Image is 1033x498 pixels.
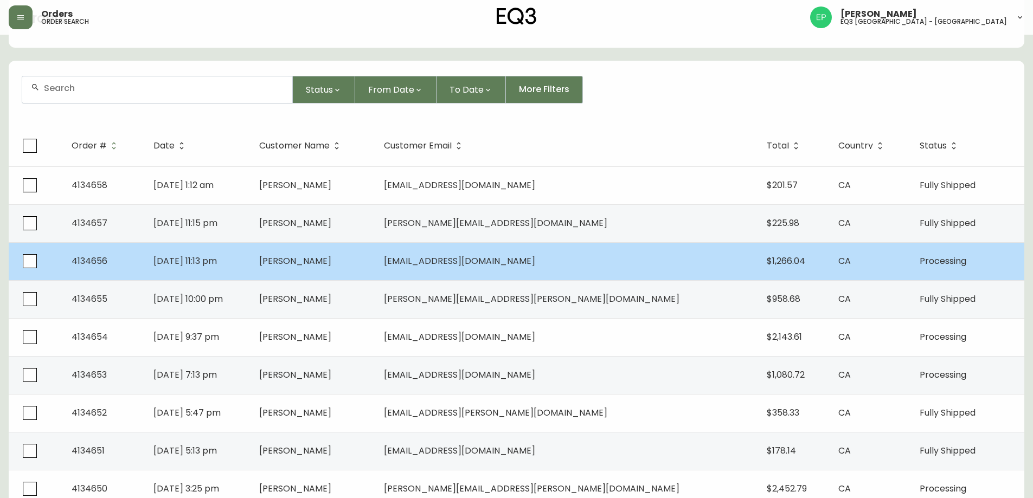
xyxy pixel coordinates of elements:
span: CA [838,217,851,229]
span: Customer Name [259,141,344,151]
h5: order search [41,18,89,25]
button: Status [293,76,355,104]
span: CA [838,444,851,457]
span: [PERSON_NAME] [259,217,331,229]
button: To Date [437,76,506,104]
span: $1,266.04 [767,255,805,267]
span: Date [153,143,175,149]
span: $2,452.79 [767,482,807,495]
span: 4134656 [72,255,107,267]
span: Status [920,143,947,149]
span: [DATE] 7:13 pm [153,368,217,381]
span: Fully Shipped [920,217,976,229]
span: [PERSON_NAME] [259,255,331,267]
span: Country [838,141,887,151]
span: [PERSON_NAME][EMAIL_ADDRESS][PERSON_NAME][DOMAIN_NAME] [384,482,679,495]
span: $201.57 [767,179,798,191]
span: [EMAIL_ADDRESS][DOMAIN_NAME] [384,444,535,457]
button: From Date [355,76,437,104]
span: [DATE] 1:12 am [153,179,214,191]
span: Customer Name [259,143,330,149]
span: [EMAIL_ADDRESS][DOMAIN_NAME] [384,331,535,343]
span: [DATE] 5:13 pm [153,444,217,457]
span: 4134657 [72,217,107,229]
span: CA [838,406,851,419]
span: Fully Shipped [920,406,976,419]
span: 4134655 [72,293,107,305]
span: Country [838,143,873,149]
span: CA [838,179,851,191]
span: Total [767,143,789,149]
span: From Date [368,83,414,96]
img: logo [497,8,537,25]
span: $178.14 [767,444,796,457]
button: More Filters [506,76,583,104]
span: Status [920,141,961,151]
span: Total [767,141,803,151]
span: [DATE] 10:00 pm [153,293,223,305]
span: Fully Shipped [920,444,976,457]
span: [PERSON_NAME][EMAIL_ADDRESS][PERSON_NAME][DOMAIN_NAME] [384,293,679,305]
span: [PERSON_NAME] [259,179,331,191]
span: [PERSON_NAME] [259,406,331,419]
span: [EMAIL_ADDRESS][DOMAIN_NAME] [384,368,535,381]
span: [DATE] 9:37 pm [153,331,219,343]
span: To Date [450,83,484,96]
span: More Filters [519,83,569,95]
span: CA [838,368,851,381]
span: Fully Shipped [920,179,976,191]
span: CA [838,331,851,343]
span: $1,080.72 [767,368,805,381]
span: [PERSON_NAME] [259,368,331,381]
span: 4134652 [72,406,107,419]
span: [DATE] 11:13 pm [153,255,217,267]
span: $2,143.61 [767,331,802,343]
span: [PERSON_NAME][EMAIL_ADDRESS][DOMAIN_NAME] [384,217,607,229]
span: CA [838,482,851,495]
span: [PERSON_NAME] [259,482,331,495]
span: 4134654 [72,331,108,343]
span: 4134653 [72,368,107,381]
span: [PERSON_NAME] [259,444,331,457]
span: Customer Email [384,141,466,151]
span: Processing [920,368,966,381]
span: [PERSON_NAME] [259,331,331,343]
h5: eq3 [GEOGRAPHIC_DATA] - [GEOGRAPHIC_DATA] [840,18,1007,25]
span: [EMAIL_ADDRESS][DOMAIN_NAME] [384,255,535,267]
img: edb0eb29d4ff191ed42d19acdf48d771 [810,7,832,28]
span: [EMAIL_ADDRESS][DOMAIN_NAME] [384,179,535,191]
span: Orders [41,10,73,18]
span: CA [838,255,851,267]
input: Search [44,83,284,93]
span: 4134650 [72,482,107,495]
span: Processing [920,331,966,343]
span: 4134651 [72,444,105,457]
span: [DATE] 5:47 pm [153,406,221,419]
span: [PERSON_NAME] [840,10,917,18]
span: [DATE] 3:25 pm [153,482,219,495]
span: $958.68 [767,293,800,305]
span: Customer Email [384,143,452,149]
span: Date [153,141,189,151]
span: CA [838,293,851,305]
span: Status [306,83,333,96]
span: Fully Shipped [920,293,976,305]
span: [PERSON_NAME] [259,293,331,305]
span: 4134658 [72,179,107,191]
span: Processing [920,255,966,267]
span: [DATE] 11:15 pm [153,217,217,229]
span: $225.98 [767,217,799,229]
span: Order # [72,143,107,149]
span: [EMAIL_ADDRESS][PERSON_NAME][DOMAIN_NAME] [384,406,607,419]
span: $358.33 [767,406,799,419]
span: Order # [72,141,121,151]
span: Processing [920,482,966,495]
